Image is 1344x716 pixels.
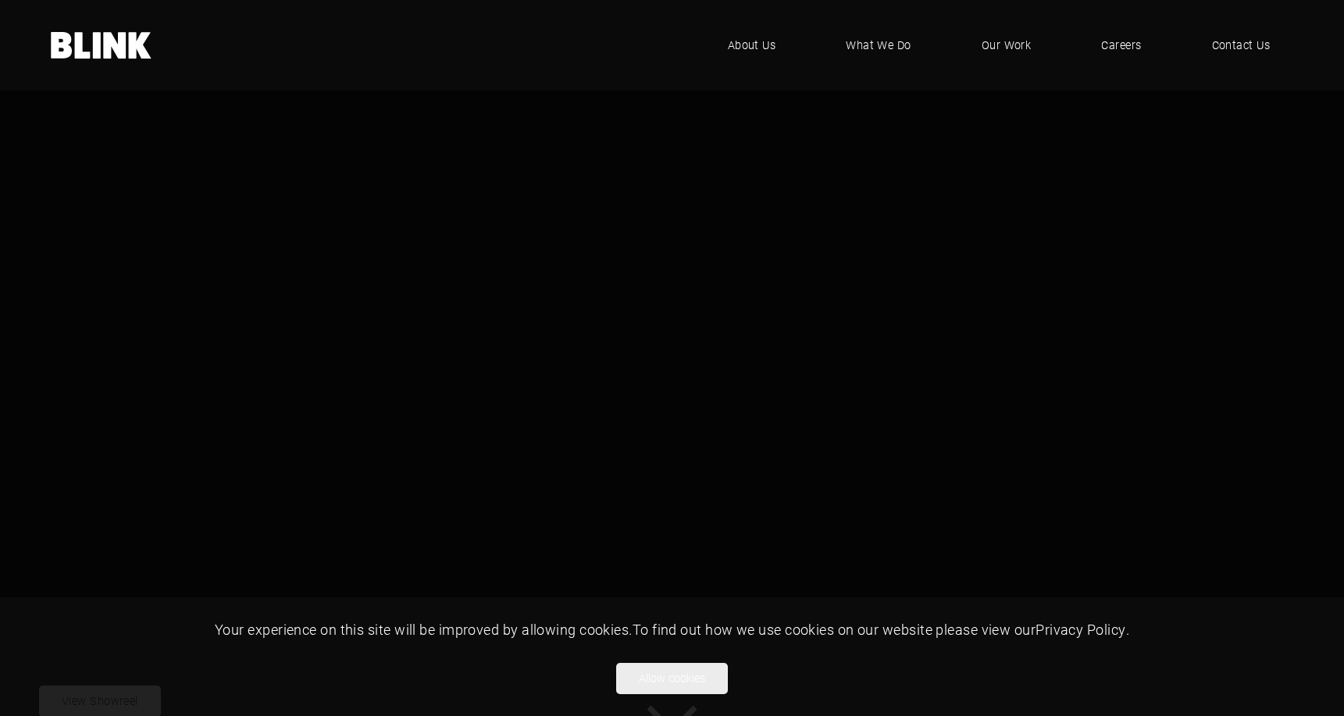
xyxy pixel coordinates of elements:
a: Contact Us [1189,22,1294,69]
a: Careers [1078,22,1164,69]
a: About Us [704,22,800,69]
a: Home [51,32,152,59]
span: What We Do [846,37,911,54]
span: Careers [1101,37,1141,54]
a: What We Do [822,22,935,69]
button: Allow cookies [616,663,728,694]
span: Our Work [982,37,1032,54]
span: Contact Us [1212,37,1271,54]
span: About Us [728,37,776,54]
a: Our Work [958,22,1055,69]
span: Your experience on this site will be improved by allowing cookies. To find out how we use cookies... [215,620,1129,639]
a: Privacy Policy [1036,620,1125,639]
